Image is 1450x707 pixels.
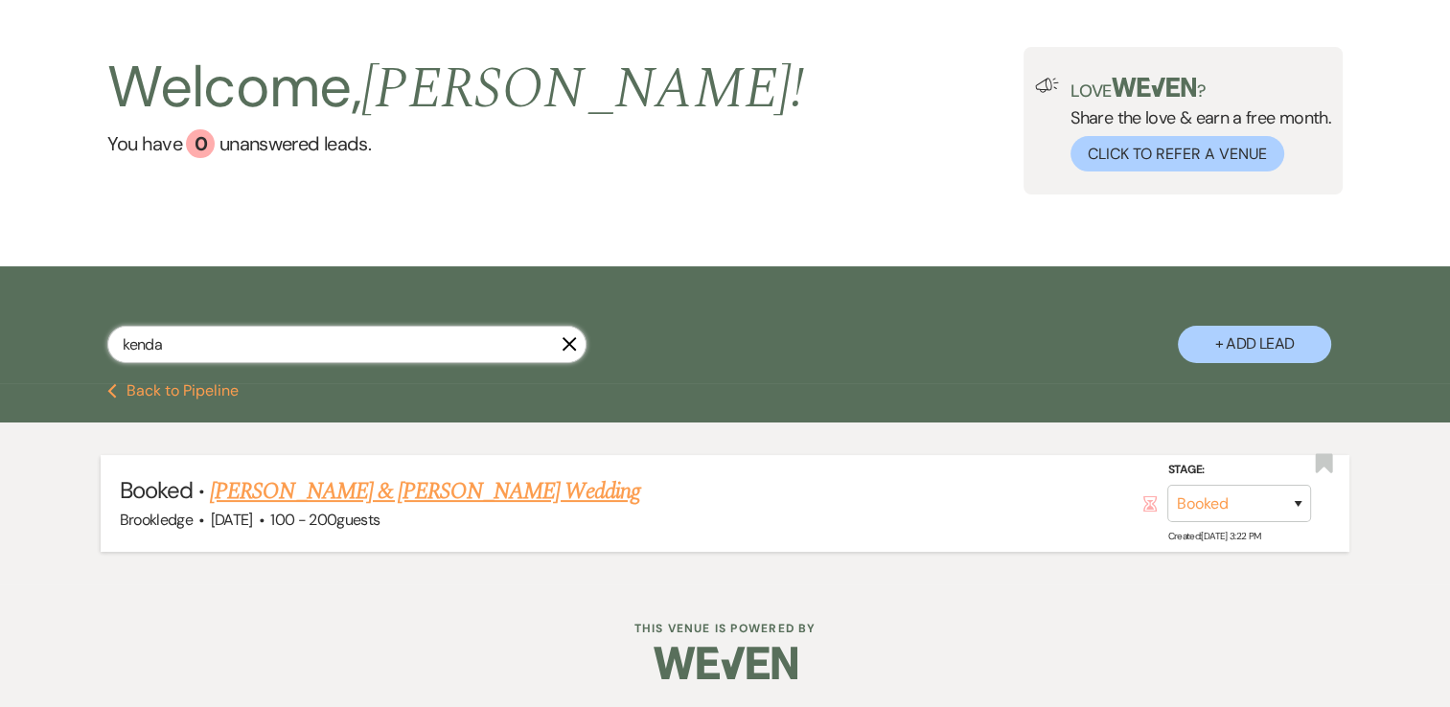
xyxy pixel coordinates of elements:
[1059,78,1331,171] div: Share the love & earn a free month.
[1167,530,1260,542] span: Created: [DATE] 3:22 PM
[1178,326,1331,363] button: + Add Lead
[186,129,215,158] div: 0
[1035,78,1059,93] img: loud-speaker-illustration.svg
[270,510,380,530] span: 100 - 200 guests
[1167,460,1311,481] label: Stage:
[120,475,193,505] span: Booked
[107,383,239,399] button: Back to Pipeline
[210,474,639,509] a: [PERSON_NAME] & [PERSON_NAME] Wedding
[120,510,194,530] span: Brookledge
[107,129,804,158] a: You have 0 unanswered leads.
[1070,136,1284,171] button: Click to Refer a Venue
[211,510,253,530] span: [DATE]
[1112,78,1197,97] img: weven-logo-green.svg
[107,326,587,363] input: Search by name, event date, email address or phone number
[654,629,797,696] img: Weven Logo
[361,45,804,133] span: [PERSON_NAME] !
[107,47,804,129] h2: Welcome,
[1070,78,1331,100] p: Love ?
